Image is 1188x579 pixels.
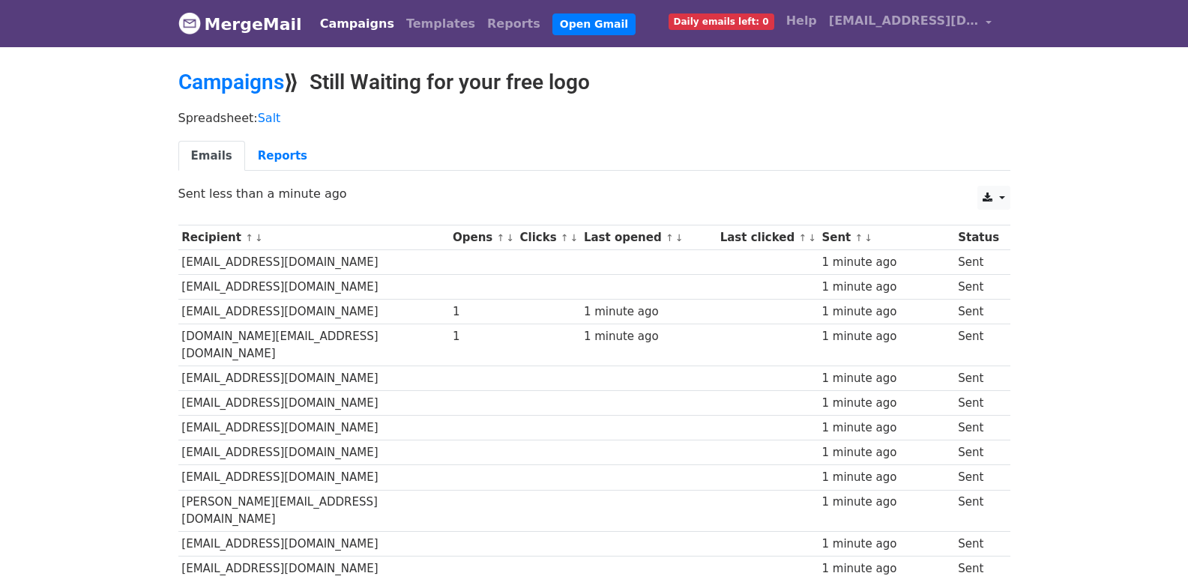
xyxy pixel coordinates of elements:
[580,225,717,250] th: Last opened
[818,225,955,250] th: Sent
[821,469,950,486] div: 1 minute ago
[178,8,302,40] a: MergeMail
[821,444,950,461] div: 1 minute ago
[954,440,1002,465] td: Sent
[954,225,1002,250] th: Status
[666,232,674,243] a: ↑
[663,6,780,36] a: Daily emails left: 0
[449,225,516,250] th: Opens
[821,370,950,387] div: 1 minute ago
[954,366,1002,391] td: Sent
[178,532,450,557] td: [EMAIL_ADDRESS][DOMAIN_NAME]
[453,328,513,345] div: 1
[255,232,263,243] a: ↓
[864,232,872,243] a: ↓
[584,303,713,321] div: 1 minute ago
[669,13,774,30] span: Daily emails left: 0
[178,300,450,324] td: [EMAIL_ADDRESS][DOMAIN_NAME]
[821,279,950,296] div: 1 minute ago
[178,416,450,440] td: [EMAIL_ADDRESS][DOMAIN_NAME]
[453,303,513,321] div: 1
[561,232,569,243] a: ↑
[258,111,281,125] a: Salt
[178,250,450,275] td: [EMAIL_ADDRESS][DOMAIN_NAME]
[798,232,806,243] a: ↑
[178,490,450,532] td: [PERSON_NAME][EMAIL_ADDRESS][DOMAIN_NAME]
[954,465,1002,490] td: Sent
[717,225,818,250] th: Last clicked
[400,9,481,39] a: Templates
[496,232,504,243] a: ↑
[675,232,684,243] a: ↓
[821,419,950,437] div: 1 minute ago
[821,328,950,345] div: 1 minute ago
[954,490,1002,532] td: Sent
[584,328,713,345] div: 1 minute ago
[954,416,1002,440] td: Sent
[552,13,636,35] a: Open Gmail
[1113,507,1188,579] iframe: Chat Widget
[821,536,950,553] div: 1 minute ago
[314,9,400,39] a: Campaigns
[821,303,950,321] div: 1 minute ago
[855,232,863,243] a: ↑
[954,250,1002,275] td: Sent
[178,141,245,172] a: Emails
[821,560,950,578] div: 1 minute ago
[245,141,320,172] a: Reports
[178,465,450,490] td: [EMAIL_ADDRESS][DOMAIN_NAME]
[821,494,950,511] div: 1 minute ago
[829,12,979,30] span: [EMAIL_ADDRESS][DOMAIN_NAME]
[821,395,950,412] div: 1 minute ago
[821,254,950,271] div: 1 minute ago
[808,232,816,243] a: ↓
[954,532,1002,557] td: Sent
[178,110,1010,126] p: Spreadsheet:
[178,440,450,465] td: [EMAIL_ADDRESS][DOMAIN_NAME]
[178,12,201,34] img: MergeMail logo
[178,275,450,300] td: [EMAIL_ADDRESS][DOMAIN_NAME]
[178,391,450,416] td: [EMAIL_ADDRESS][DOMAIN_NAME]
[245,232,253,243] a: ↑
[178,324,450,366] td: [DOMAIN_NAME][EMAIL_ADDRESS][DOMAIN_NAME]
[481,9,546,39] a: Reports
[506,232,514,243] a: ↓
[954,324,1002,366] td: Sent
[954,391,1002,416] td: Sent
[178,186,1010,201] p: Sent less than a minute ago
[954,275,1002,300] td: Sent
[780,6,823,36] a: Help
[178,366,450,391] td: [EMAIL_ADDRESS][DOMAIN_NAME]
[570,232,579,243] a: ↓
[178,70,1010,95] h2: ⟫ Still Waiting for your free logo
[823,6,998,41] a: [EMAIL_ADDRESS][DOMAIN_NAME]
[516,225,580,250] th: Clicks
[178,70,284,94] a: Campaigns
[178,225,450,250] th: Recipient
[954,300,1002,324] td: Sent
